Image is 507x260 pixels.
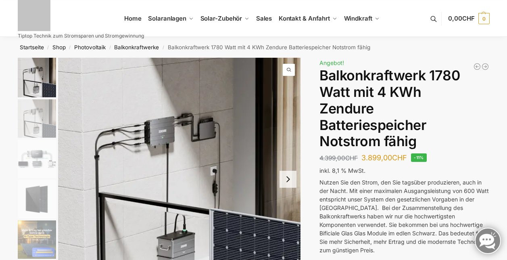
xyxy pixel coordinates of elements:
[66,44,74,51] span: /
[361,153,407,162] bdi: 3.899,00
[18,58,56,97] img: Zendure-solar-flow-Batteriespeicher für Balkonkraftwerke
[114,44,159,50] a: Balkonkraftwerke
[148,15,186,22] span: Solaranlagen
[16,98,56,138] li: 2 / 11
[319,154,358,162] bdi: 4.399,00
[16,58,56,98] li: 1 / 11
[252,0,275,37] a: Sales
[200,15,242,22] span: Solar-Zubehör
[392,153,407,162] span: CHF
[280,171,296,188] button: Next slide
[319,178,489,254] p: Nutzen Sie den Strom, den Sie tagsüber produzieren, auch in der Nacht. Mit einer maximalen Ausgan...
[275,0,340,37] a: Kontakt & Anfahrt
[159,44,167,51] span: /
[106,44,114,51] span: /
[74,44,106,50] a: Photovoltaik
[3,37,504,58] nav: Breadcrumb
[256,15,272,22] span: Sales
[44,44,52,51] span: /
[448,15,474,22] span: 0,00
[145,0,197,37] a: Solaranlagen
[18,99,56,138] img: Zendure-solar-flow-Batteriespeicher für Balkonkraftwerke
[411,153,427,162] span: -11%
[473,63,481,71] a: Flexible Solarpanels (2×120 W) & SolarLaderegler
[16,219,56,260] li: 5 / 11
[448,6,489,31] a: 0,00CHF 0
[478,13,490,24] span: 0
[340,0,383,37] a: Windkraft
[16,138,56,179] li: 3 / 11
[319,59,344,66] span: Angebot!
[481,63,489,71] a: Balkonkraftwerk 900/600 Watt bificial Glas/Glas
[18,220,56,259] img: solakon-balkonkraftwerk-890-800w-2-x-445wp-module-growatt-neo-800m-x-growatt-noah-2000-schuko-kab...
[16,179,56,219] li: 4 / 11
[319,67,489,150] h1: Balkonkraftwerk 1780 Watt mit 4 KWh Zendure Batteriespeicher Notstrom fähig
[319,167,365,174] span: inkl. 8,1 % MwSt.
[279,15,330,22] span: Kontakt & Anfahrt
[20,44,44,50] a: Startseite
[345,154,358,162] span: CHF
[18,140,56,178] img: Zendure Batteriespeicher-wie anschliessen
[462,15,475,22] span: CHF
[18,34,144,38] p: Tiptop Technik zum Stromsparen und Stromgewinnung
[18,180,56,218] img: Maysun
[52,44,66,50] a: Shop
[197,0,252,37] a: Solar-Zubehör
[344,15,372,22] span: Windkraft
